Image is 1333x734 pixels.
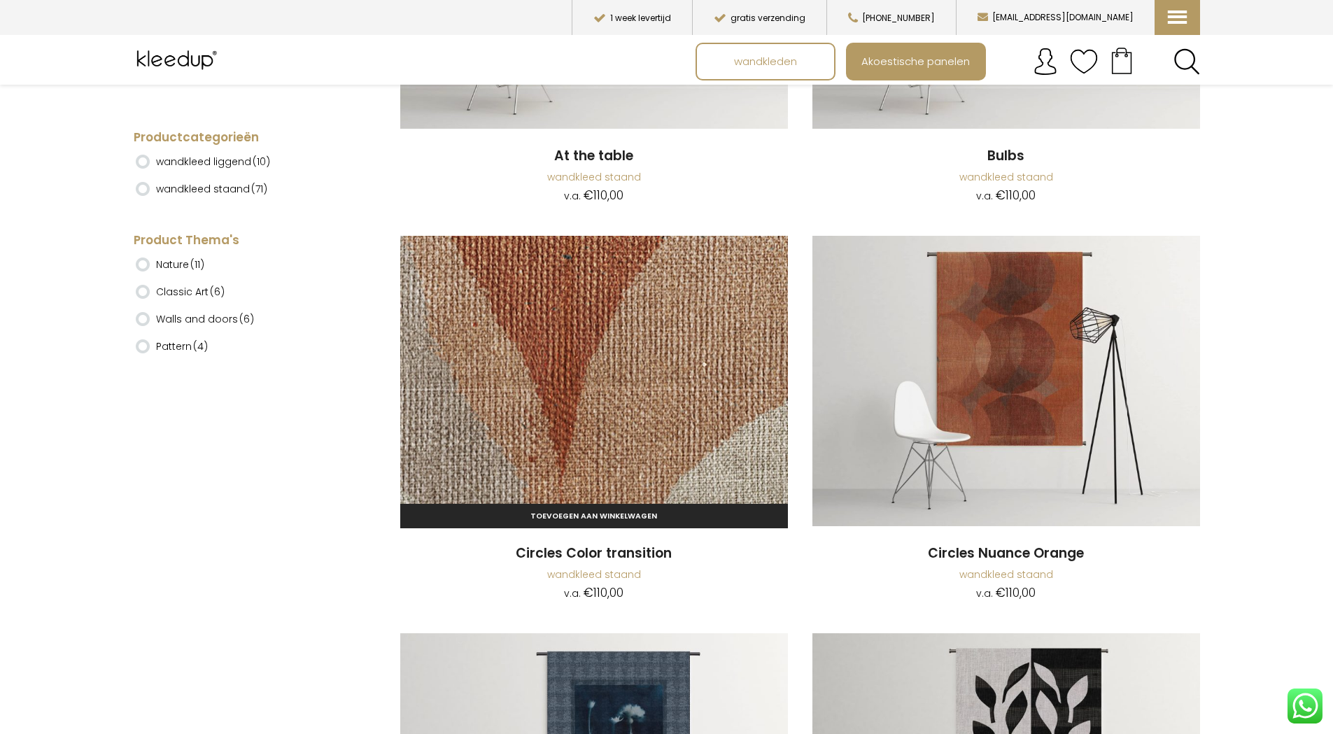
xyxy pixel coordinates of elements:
bdi: 110,00 [584,584,623,601]
a: Circles Nuance Orange [812,236,1200,529]
span: (71) [251,182,267,196]
span: v.a. [976,189,993,203]
a: Akoestische panelen [847,44,985,79]
label: Classic Art [156,280,225,304]
a: Bulbs [812,147,1200,166]
img: verlanglijstje.svg [1070,48,1098,76]
img: Circles Nuance Orange [812,236,1200,527]
span: Akoestische panelen [854,48,978,75]
span: (6) [239,312,254,326]
img: account.svg [1031,48,1059,76]
a: wandkleed staand [547,170,641,184]
a: wandkleed staand [547,567,641,581]
label: Walls and doors [156,307,254,331]
span: € [996,584,1006,601]
img: Kleedup [134,43,224,78]
h4: Productcategorieën [134,129,347,146]
span: v.a. [564,189,581,203]
a: At the table [400,147,788,166]
label: wandkleed liggend [156,150,270,174]
label: wandkleed staand [156,177,267,201]
bdi: 110,00 [584,187,623,204]
span: v.a. [976,586,993,600]
label: Pattern [156,334,208,358]
a: wandkleden [697,44,834,79]
span: (4) [193,339,208,353]
bdi: 110,00 [996,187,1036,204]
span: € [584,187,593,204]
label: Nature [156,253,204,276]
a: wandkleed staand [959,567,1053,581]
a: Circles Color Transition [400,236,788,529]
span: (10) [253,155,270,169]
a: Your cart [1098,43,1145,78]
a: Toevoegen aan winkelwagen: “Circles Color transition“ [400,504,788,528]
a: Circles Nuance Orange [812,544,1200,563]
nav: Main menu [696,43,1211,80]
a: Circles Color transition [400,544,788,563]
h4: Product Thema's [134,232,347,249]
span: v.a. [564,586,581,600]
span: wandkleden [726,48,805,75]
bdi: 110,00 [996,584,1036,601]
span: (11) [190,257,204,271]
span: € [584,584,593,601]
a: wandkleed staand [959,170,1053,184]
span: (6) [210,285,225,299]
a: Search [1173,48,1200,75]
span: € [996,187,1006,204]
